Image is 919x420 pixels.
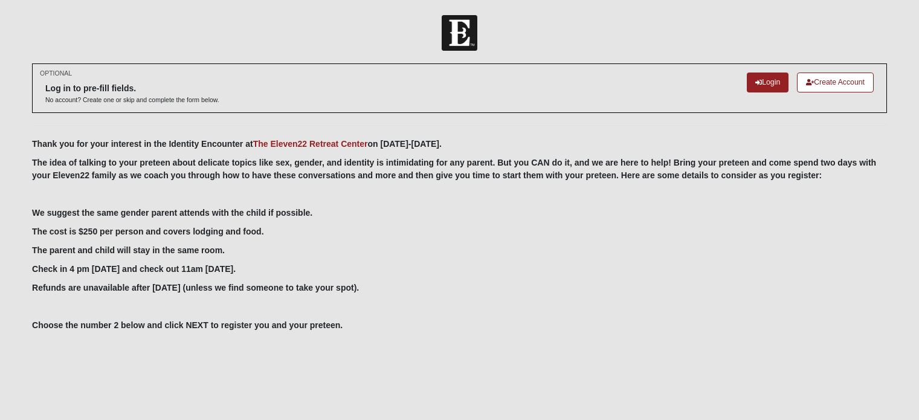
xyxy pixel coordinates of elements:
[32,264,236,274] b: Check in 4 pm [DATE] and check out 11am [DATE].
[40,69,72,78] small: OPTIONAL
[32,283,359,292] b: Refunds are unavailable after [DATE] (unless we find someone to take your spot).
[442,15,477,51] img: Church of Eleven22 Logo
[797,73,874,92] a: Create Account
[253,139,368,149] a: The Eleven22 Retreat Center
[45,95,219,105] p: No account? Create one or skip and complete the form below.
[32,320,343,330] b: Choose the number 2 below and click NEXT to register you and your preteen.
[32,245,225,255] b: The parent and child will stay in the same room.
[32,139,442,149] b: Thank you for your interest in the Identity Encounter at on [DATE]-[DATE].
[747,73,788,92] a: Login
[45,83,219,94] h6: Log in to pre-fill fields.
[32,208,312,218] b: We suggest the same gender parent attends with the child if possible.
[32,227,264,236] b: The cost is $250 per person and covers lodging and food.
[32,158,876,180] b: The idea of talking to your preteen about delicate topics like sex, gender, and identity is intim...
